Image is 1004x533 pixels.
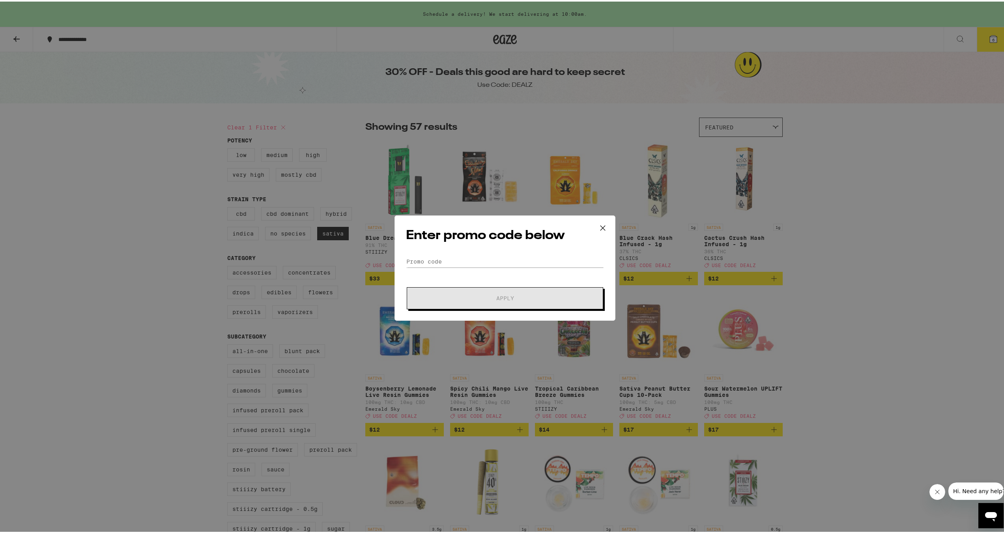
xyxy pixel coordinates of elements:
input: Promo code [406,254,604,266]
button: Apply [407,286,603,308]
span: Hi. Need any help? [5,6,57,12]
iframe: Message from company [948,481,1004,498]
span: Apply [496,294,514,299]
iframe: Button to launch messaging window [978,501,1004,527]
h2: Enter promo code below [406,225,604,243]
iframe: Close message [929,483,945,498]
